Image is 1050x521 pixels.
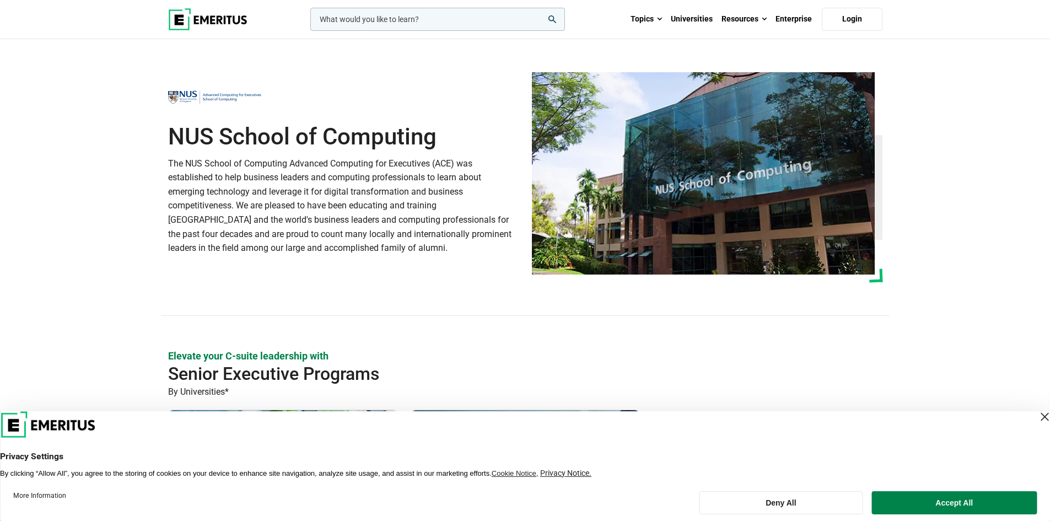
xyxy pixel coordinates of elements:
p: By Universities* [168,385,882,399]
a: Login [822,8,882,31]
input: woocommerce-product-search-field-0 [310,8,565,31]
img: Chief Data and AI Officer Programme | Online Leadership Course [169,410,397,520]
h2: Senior Executive Programs [168,363,811,385]
img: NUS School of Computing [532,72,875,275]
img: NUS School of Computing [168,85,262,110]
h1: NUS School of Computing [168,123,519,151]
p: The NUS School of Computing Advanced Computing for Executives (ACE) was established to help busin... [168,157,519,255]
p: Elevate your C-suite leadership with [168,349,882,363]
img: Chief Technology Officer Programme | Online Leadership Course [411,410,639,520]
